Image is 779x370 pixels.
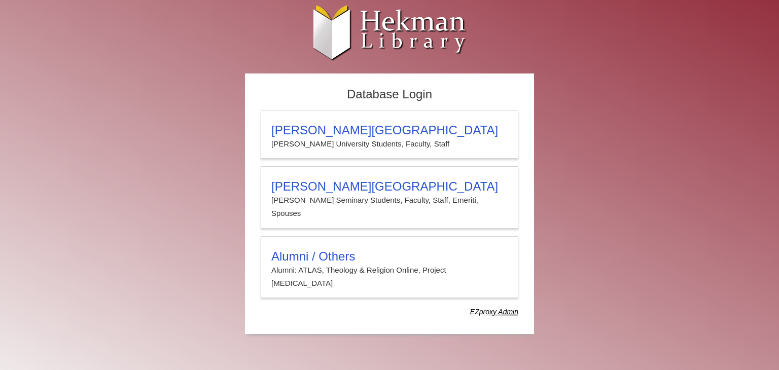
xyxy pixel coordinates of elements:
[261,110,518,159] a: [PERSON_NAME][GEOGRAPHIC_DATA][PERSON_NAME] University Students, Faculty, Staff
[271,264,508,290] p: Alumni: ATLAS, Theology & Religion Online, Project [MEDICAL_DATA]
[271,123,508,137] h3: [PERSON_NAME][GEOGRAPHIC_DATA]
[271,249,508,264] h3: Alumni / Others
[271,179,508,194] h3: [PERSON_NAME][GEOGRAPHIC_DATA]
[256,84,523,105] h2: Database Login
[271,249,508,290] summary: Alumni / OthersAlumni: ATLAS, Theology & Religion Online, Project [MEDICAL_DATA]
[271,194,508,220] p: [PERSON_NAME] Seminary Students, Faculty, Staff, Emeriti, Spouses
[271,137,508,151] p: [PERSON_NAME] University Students, Faculty, Staff
[470,308,518,316] dfn: Use Alumni login
[261,166,518,229] a: [PERSON_NAME][GEOGRAPHIC_DATA][PERSON_NAME] Seminary Students, Faculty, Staff, Emeriti, Spouses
